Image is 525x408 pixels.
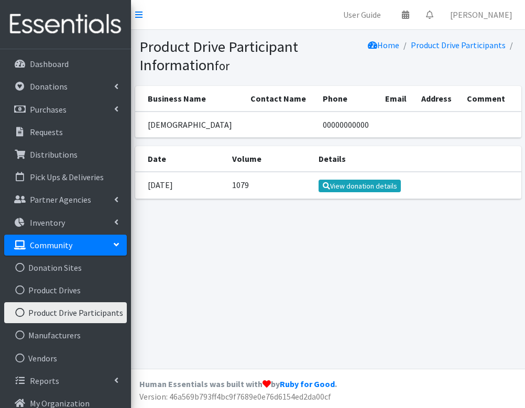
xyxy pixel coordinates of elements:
p: Partner Agencies [30,194,91,205]
th: Comment [461,86,521,112]
p: Distributions [30,149,78,160]
a: Reports [4,370,127,391]
small: for [215,58,229,73]
img: HumanEssentials [4,7,127,42]
a: Dashboard [4,53,127,74]
a: Purchases [4,99,127,120]
p: Donations [30,81,68,92]
p: Requests [30,127,63,137]
strong: Human Essentials was built with by . [139,379,337,389]
a: Requests [4,122,127,142]
a: Product Drives [4,280,127,301]
p: Purchases [30,104,67,115]
th: Email [379,86,415,112]
a: Community [4,235,127,256]
a: Partner Agencies [4,189,127,210]
a: Product Drive Participants [4,302,127,323]
a: View donation details [319,180,401,192]
a: Ruby for Good [280,379,335,389]
p: Dashboard [30,59,69,69]
a: Pick Ups & Deliveries [4,167,127,188]
th: Phone [316,86,379,112]
a: Distributions [4,144,127,165]
p: Inventory [30,217,65,228]
td: [DATE] [135,172,226,199]
a: Donation Sites [4,257,127,278]
p: Pick Ups & Deliveries [30,172,104,182]
a: Inventory [4,212,127,233]
a: Product Drive Participants [411,40,506,50]
a: User Guide [335,4,389,25]
p: Community [30,240,72,250]
a: Vendors [4,348,127,369]
p: Reports [30,376,59,386]
span: Version: 46a569b793ff4bc9f7689e0e76d6154ed2da00cf [139,391,331,402]
th: Contact Name [244,86,316,112]
a: Home [368,40,399,50]
a: Donations [4,76,127,97]
th: Details [312,146,521,172]
th: Address [415,86,461,112]
td: 00000000000 [316,112,379,138]
th: Business Name [135,86,245,112]
th: Date [135,146,226,172]
a: Manufacturers [4,325,127,346]
td: [DEMOGRAPHIC_DATA] [135,112,245,138]
td: 1079 [226,172,312,199]
th: Volume [226,146,312,172]
h1: Product Drive Participant Information [139,38,324,74]
a: [PERSON_NAME] [442,4,521,25]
